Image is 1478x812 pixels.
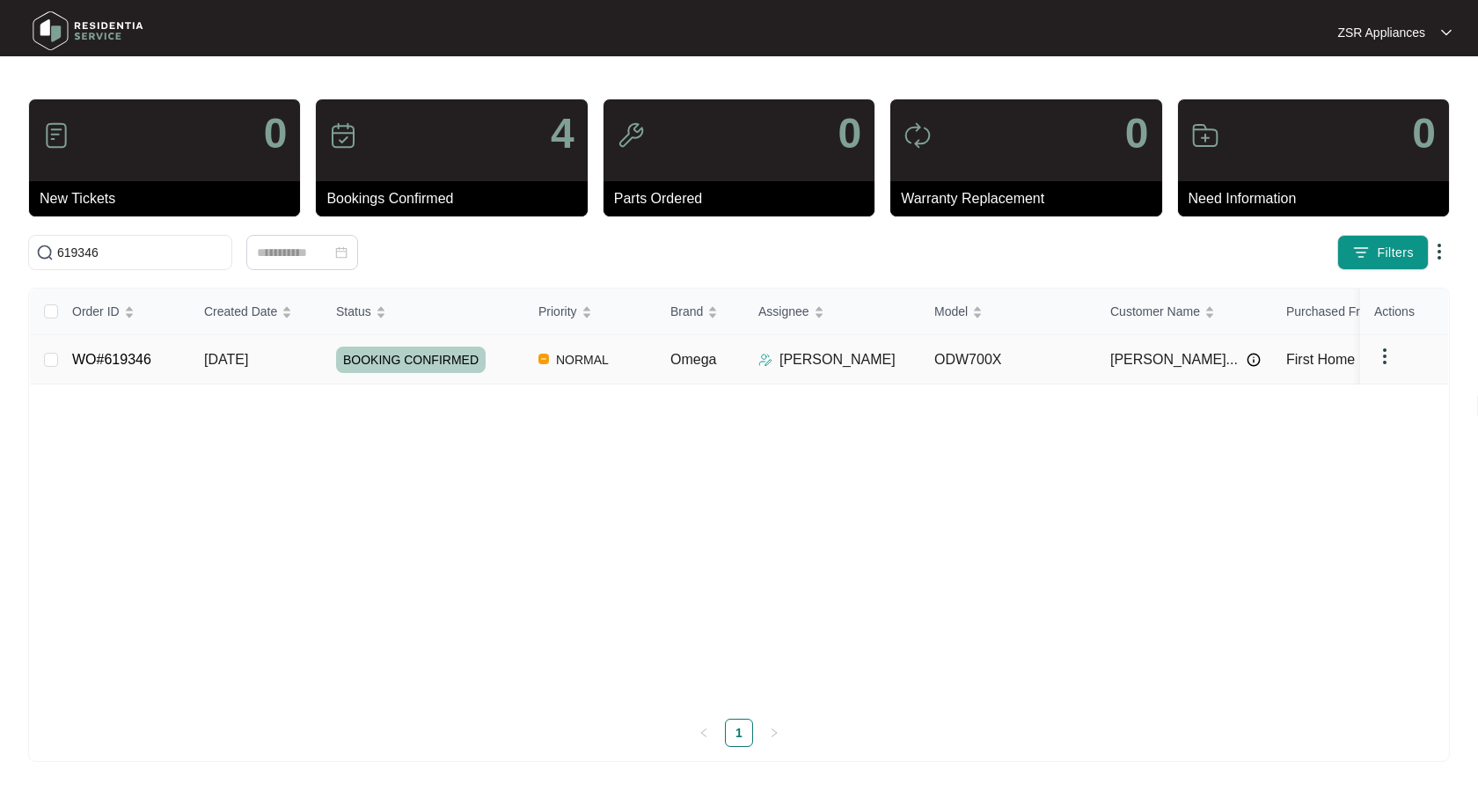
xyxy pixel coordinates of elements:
span: Assignee [758,302,809,321]
p: [PERSON_NAME] [779,349,896,370]
span: Created Date [204,302,277,321]
span: Model [934,302,968,321]
img: dropdown arrow [1429,241,1450,262]
th: Priority [524,289,656,335]
span: right [769,728,779,738]
a: 1 [726,720,752,746]
li: 1 [725,719,753,747]
img: Assigner Icon [758,353,772,367]
li: Previous Page [690,719,718,747]
th: Actions [1360,289,1448,335]
th: Brand [656,289,744,335]
th: Purchased From [1272,289,1448,335]
img: icon [617,121,645,150]
span: [PERSON_NAME]... [1110,349,1238,370]
img: residentia service logo [26,4,150,57]
span: Order ID [72,302,120,321]
span: Purchased From [1286,302,1377,321]
p: Parts Ordered [614,188,874,209]
span: [DATE] [204,352,248,367]
li: Next Page [760,719,788,747]
th: Order ID [58,289,190,335]
span: Filters [1377,244,1414,262]
th: Customer Name [1096,289,1272,335]
img: Vercel Logo [538,354,549,364]
p: Need Information [1189,188,1449,209]
p: 0 [1125,113,1149,155]
img: icon [42,121,70,150]
span: BOOKING CONFIRMED [336,347,486,373]
img: Info icon [1247,353,1261,367]
span: NORMAL [549,349,616,370]
th: Model [920,289,1096,335]
span: First Home Builders [1286,352,1409,367]
p: 0 [264,113,288,155]
span: Customer Name [1110,302,1200,321]
th: Assignee [744,289,920,335]
button: left [690,719,718,747]
img: search-icon [36,244,54,261]
a: WO#619346 [72,352,151,367]
img: icon [904,121,932,150]
input: Search by Order Id, Assignee Name, Customer Name, Brand and Model [57,243,224,262]
th: Status [322,289,524,335]
p: Bookings Confirmed [326,188,587,209]
p: 4 [551,113,574,155]
button: right [760,719,788,747]
span: Priority [538,302,577,321]
img: icon [1191,121,1219,150]
img: dropdown arrow [1441,28,1452,37]
p: 0 [1412,113,1436,155]
p: ZSR Appliances [1337,24,1425,41]
button: filter iconFilters [1337,235,1429,270]
span: Status [336,302,371,321]
p: 0 [838,113,861,155]
th: Created Date [190,289,322,335]
span: left [699,728,709,738]
img: filter icon [1352,244,1370,261]
img: icon [329,121,357,150]
span: Omega [670,352,716,367]
p: New Tickets [40,188,300,209]
td: ODW700X [920,335,1096,384]
span: Brand [670,302,703,321]
p: Warranty Replacement [901,188,1161,209]
img: dropdown arrow [1374,346,1395,367]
